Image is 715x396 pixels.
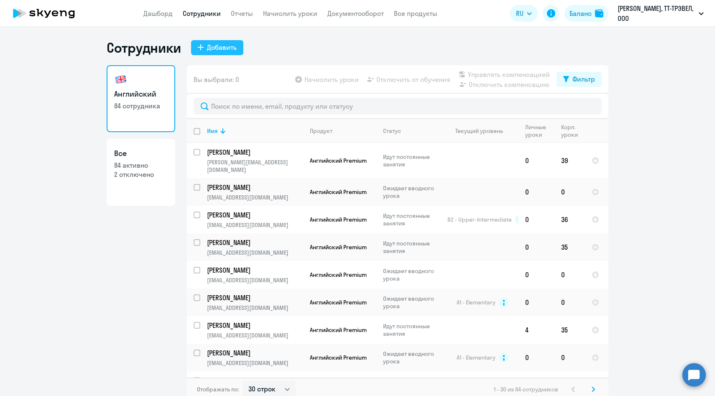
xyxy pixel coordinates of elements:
p: [PERSON_NAME] [207,148,301,157]
td: 35 [554,233,585,261]
a: [PERSON_NAME] [207,348,303,358]
a: [PERSON_NAME] [207,148,303,157]
a: Начислить уроки [263,9,317,18]
p: Идут постоянные занятия [383,322,440,337]
p: [PERSON_NAME] [207,238,301,247]
button: RU [510,5,538,22]
a: [PERSON_NAME] [207,238,303,247]
p: [PERSON_NAME] [207,266,301,275]
td: 0 [518,344,554,371]
span: Английский Premium [310,326,367,334]
p: [EMAIL_ADDRESS][DOMAIN_NAME] [207,304,303,312]
a: Все продукты [394,9,437,18]
p: Ожидает вводного урока [383,295,440,310]
div: Продукт [310,127,332,135]
p: [EMAIL_ADDRESS][DOMAIN_NAME] [207,332,303,339]
a: Все84 активно2 отключено [107,139,175,206]
p: [PERSON_NAME] [207,293,301,302]
span: Английский Premium [310,354,367,361]
p: Ожидает вводного урока [383,350,440,365]
a: Английский84 сотрудника [107,65,175,132]
span: Английский Premium [310,243,367,251]
div: Фильтр [572,74,595,84]
div: Личные уроки [525,123,554,138]
td: 36 [554,206,585,233]
td: 0 [518,143,554,178]
td: 0 [554,178,585,206]
a: [PERSON_NAME] [207,321,303,330]
p: [PERSON_NAME] [207,321,301,330]
div: Баланс [569,8,592,18]
button: Добавить [191,40,243,55]
p: [EMAIL_ADDRESS][DOMAIN_NAME] [207,276,303,284]
td: 0 [554,261,585,289]
p: [PERSON_NAME] [207,348,301,358]
a: [PERSON_NAME] [207,376,303,385]
span: A1 - Elementary [457,354,495,361]
p: 84 сотрудника [114,101,168,110]
p: [EMAIL_ADDRESS][DOMAIN_NAME] [207,194,303,201]
button: Фильтр [557,72,602,87]
div: Добавить [207,42,237,52]
div: Имя [207,127,303,135]
p: [EMAIL_ADDRESS][DOMAIN_NAME] [207,249,303,256]
span: Английский Premium [310,157,367,164]
a: Документооборот [327,9,384,18]
p: Идут постоянные занятия [383,240,440,255]
div: Личные уроки [525,123,549,138]
div: Текущий уровень [447,127,518,135]
span: 1 - 30 из 84 сотрудников [494,386,558,393]
p: Идут постоянные занятия [383,153,440,168]
span: Английский Premium [310,271,367,278]
span: RU [516,8,523,18]
div: Корп. уроки [561,123,585,138]
p: [EMAIL_ADDRESS][DOMAIN_NAME] [207,359,303,367]
div: Корп. уроки [561,123,579,138]
td: 0 [554,344,585,371]
a: Сотрудники [183,9,221,18]
td: 0 [518,206,554,233]
div: Текущий уровень [455,127,503,135]
p: [PERSON_NAME], ТТ-ТРЭВЕЛ, ООО [618,3,695,23]
input: Поиск по имени, email, продукту или статусу [194,98,602,115]
span: Английский Premium [310,216,367,223]
span: Отображать по: [197,386,239,393]
td: 0 [518,233,554,261]
span: B2 - Upper-Intermediate [447,216,512,223]
p: [PERSON_NAME][EMAIL_ADDRESS][DOMAIN_NAME] [207,158,303,174]
span: Английский Premium [310,299,367,306]
td: 35 [554,316,585,344]
img: english [114,73,128,86]
h3: Все [114,148,168,159]
p: Ожидает вводного урока [383,184,440,199]
button: [PERSON_NAME], ТТ-ТРЭВЕЛ, ООО [613,3,708,23]
a: [PERSON_NAME] [207,183,303,192]
p: [PERSON_NAME] [207,183,301,192]
h3: Английский [114,89,168,100]
div: Продукт [310,127,376,135]
p: 2 отключено [114,170,168,179]
p: Идут постоянные занятия [383,212,440,227]
a: Отчеты [231,9,253,18]
div: Статус [383,127,440,135]
a: [PERSON_NAME] [207,266,303,275]
h1: Сотрудники [107,39,181,56]
p: 84 активно [114,161,168,170]
p: [PERSON_NAME] [207,376,301,385]
button: Балансbalance [564,5,608,22]
td: 0 [554,289,585,316]
a: [PERSON_NAME] [207,210,303,220]
a: Дашборд [143,9,173,18]
span: Вы выбрали: 0 [194,74,239,84]
p: [EMAIL_ADDRESS][DOMAIN_NAME] [207,221,303,229]
p: [PERSON_NAME] [207,210,301,220]
span: A1 - Elementary [457,299,495,306]
td: 0 [518,261,554,289]
img: balance [595,9,603,18]
td: 39 [554,143,585,178]
p: Ожидает вводного урока [383,267,440,282]
div: Имя [207,127,218,135]
a: [PERSON_NAME] [207,293,303,302]
td: 4 [518,316,554,344]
